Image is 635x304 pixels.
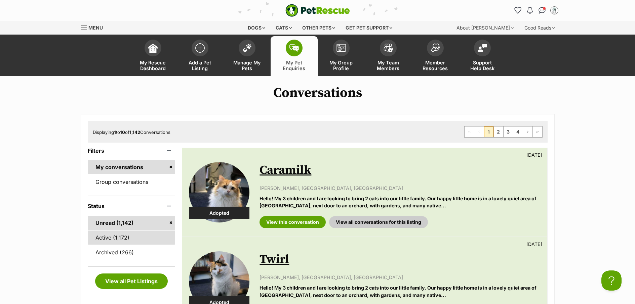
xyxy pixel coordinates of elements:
[224,36,271,76] a: Manage My Pets
[138,60,168,71] span: My Rescue Dashboard
[95,273,168,289] a: View all Pet Listings
[88,175,175,189] a: Group conversations
[467,60,498,71] span: Support Help Desk
[279,60,309,71] span: My Pet Enquiries
[373,60,403,71] span: My Team Members
[384,44,393,52] img: team-members-icon-5396bd8760b3fe7c0b43da4ab00e1e3bb1a5d9ba89233759b79545d2d3fc5d0d.svg
[189,162,249,222] img: Caramilk
[459,36,506,76] a: Support Help Desk
[88,216,175,230] a: Unread (1,142)
[285,4,350,17] img: logo-e224e6f780fb5917bec1dbf3a21bbac754714ae5b6737aabdf751b685950b380.svg
[114,130,116,135] strong: 1
[412,36,459,76] a: Member Resources
[504,126,513,137] a: Page 3
[513,5,560,16] ul: Account quick links
[242,44,252,52] img: manage-my-pets-icon-02211641906a0b7f246fdf0571729dbe1e7629f14944591b6c1af311fb30b64b.svg
[513,126,523,137] a: Page 4
[537,5,548,16] a: Conversations
[232,60,262,71] span: Manage My Pets
[539,7,546,14] img: chat-41dd97257d64d25036548639549fe6c8038ab92f7586957e7f3b1b290dea8141.svg
[420,60,450,71] span: Member Resources
[88,160,175,174] a: My conversations
[260,185,540,192] p: [PERSON_NAME], [GEOGRAPHIC_DATA], [GEOGRAPHIC_DATA]
[120,130,125,135] strong: 10
[81,21,108,33] a: Menu
[326,60,356,71] span: My Group Profile
[176,36,224,76] a: Add a Pet Listing
[527,7,532,14] img: notifications-46538b983faf8c2785f20acdc204bb7945ddae34d4c08c2a6579f10ce5e182be.svg
[93,130,170,135] span: Displaying to of Conversations
[341,21,397,35] div: Get pet support
[260,163,311,178] a: Caramilk
[88,231,175,245] a: Active (1,172)
[260,195,540,209] p: Hello! My 3 children and I are looking to bring 2 cats into our little family. Our happy little h...
[148,43,158,53] img: dashboard-icon-eb2f2d2d3e046f16d808141f083e7271f6b2e854fb5c12c21221c1fb7104beca.svg
[533,126,542,137] a: Last page
[289,44,299,52] img: pet-enquiries-icon-7e3ad2cf08bfb03b45e93fb7055b45f3efa6380592205ae92323e6603595dc1f.svg
[189,207,249,219] div: Adopted
[525,5,535,16] button: Notifications
[88,25,103,31] span: Menu
[523,126,532,137] a: Next page
[478,44,487,52] img: help-desk-icon-fdf02630f3aa405de69fd3d07c3f3aa587a6932b1a1747fa1d2bba05be0121f9.svg
[484,126,493,137] span: Page 1
[285,4,350,17] a: PetRescue
[88,148,175,154] header: Filters
[185,60,215,71] span: Add a Pet Listing
[464,126,543,138] nav: Pagination
[271,21,296,35] div: Cats
[129,130,140,135] strong: 1,142
[243,21,270,35] div: Dogs
[336,44,346,52] img: group-profile-icon-3fa3cf56718a62981997c0bc7e787c4b2cf8bcc04b72c1350f741eb67cf2f40e.svg
[513,5,523,16] a: Favourites
[549,5,560,16] button: My account
[260,274,540,281] p: [PERSON_NAME], [GEOGRAPHIC_DATA], [GEOGRAPHIC_DATA]
[551,7,558,14] img: Belle Vie Animal Rescue profile pic
[474,126,484,137] span: Previous page
[271,36,318,76] a: My Pet Enquiries
[260,216,326,228] a: View this conversation
[329,216,428,228] a: View all conversations for this listing
[260,284,540,299] p: Hello! My 3 children and I are looking to bring 2 cats into our little family. Our happy little h...
[465,126,474,137] span: First page
[297,21,340,35] div: Other pets
[195,43,205,53] img: add-pet-listing-icon-0afa8454b4691262ce3f59096e99ab1cd57d4a30225e0717b998d2c9b9846f56.svg
[520,21,560,35] div: Good Reads
[431,43,440,52] img: member-resources-icon-8e73f808a243e03378d46382f2149f9095a855e16c252ad45f914b54edf8863c.svg
[526,241,542,248] p: [DATE]
[88,203,175,209] header: Status
[129,36,176,76] a: My Rescue Dashboard
[494,126,503,137] a: Page 2
[452,21,518,35] div: About [PERSON_NAME]
[318,36,365,76] a: My Group Profile
[88,245,175,259] a: Archived (266)
[601,270,622,291] iframe: Help Scout Beacon - Open
[365,36,412,76] a: My Team Members
[526,151,542,158] p: [DATE]
[260,252,289,267] a: Twirl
